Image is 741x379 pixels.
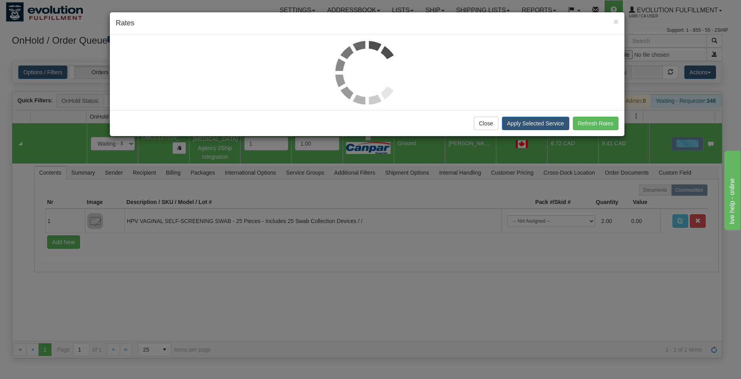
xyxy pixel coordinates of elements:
[116,18,618,29] h4: Rates
[614,17,618,26] span: ×
[502,117,569,130] button: Apply Selected Service
[474,117,498,130] button: Close
[723,149,740,230] iframe: chat widget
[614,17,618,26] button: Close
[335,41,399,104] img: loader.gif
[6,5,73,14] div: live help - online
[573,117,618,130] button: Refresh Rates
